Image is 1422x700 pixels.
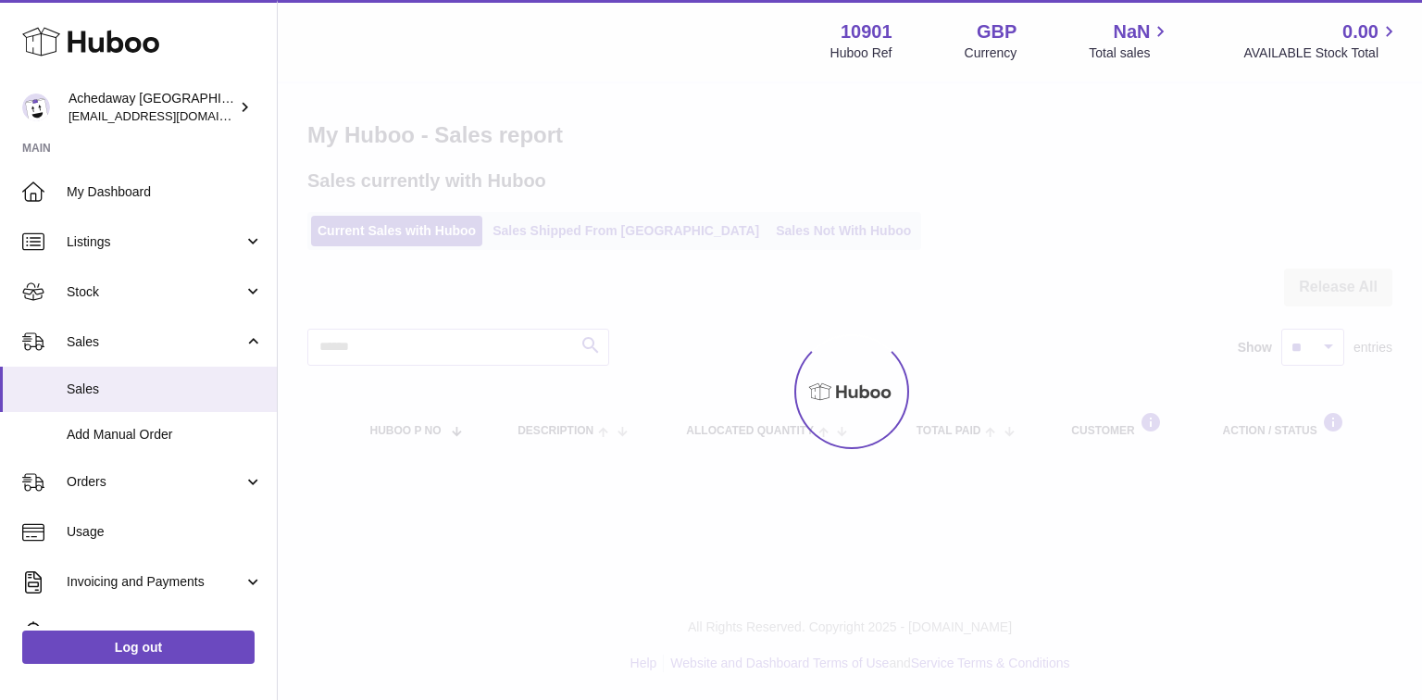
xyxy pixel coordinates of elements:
[1243,19,1400,62] a: 0.00 AVAILABLE Stock Total
[1342,19,1378,44] span: 0.00
[69,90,235,125] div: Achedaway [GEOGRAPHIC_DATA]
[67,183,263,201] span: My Dashboard
[67,573,243,591] span: Invoicing and Payments
[830,44,892,62] div: Huboo Ref
[1089,44,1171,62] span: Total sales
[67,283,243,301] span: Stock
[67,233,243,251] span: Listings
[977,19,1017,44] strong: GBP
[67,381,263,398] span: Sales
[67,523,263,541] span: Usage
[67,426,263,444] span: Add Manual Order
[22,94,50,121] img: admin@newpb.co.uk
[67,623,263,641] span: Cases
[67,333,243,351] span: Sales
[22,631,255,664] a: Log out
[1113,19,1150,44] span: NaN
[1089,19,1171,62] a: NaN Total sales
[1243,44,1400,62] span: AVAILABLE Stock Total
[965,44,1017,62] div: Currency
[841,19,892,44] strong: 10901
[67,473,243,491] span: Orders
[69,108,272,123] span: [EMAIL_ADDRESS][DOMAIN_NAME]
